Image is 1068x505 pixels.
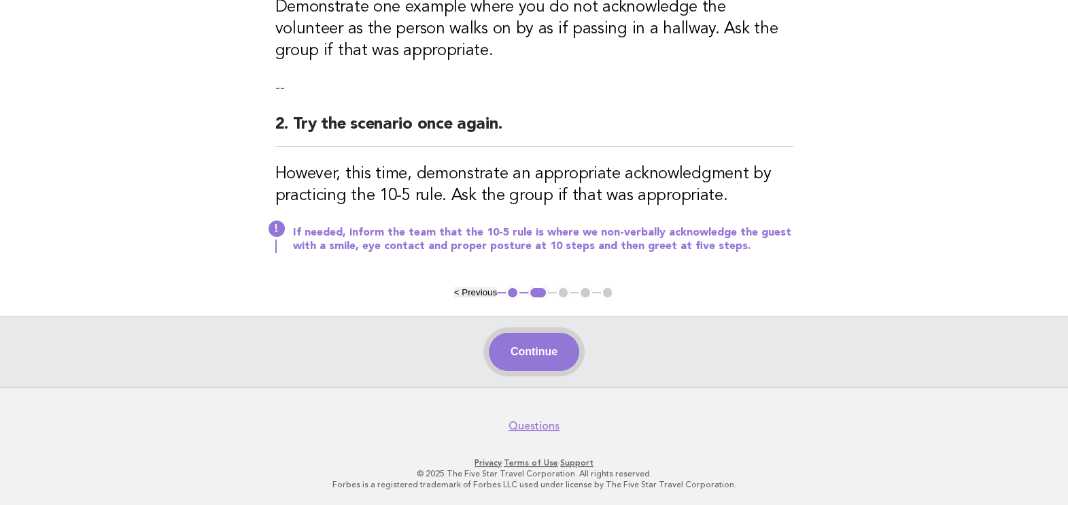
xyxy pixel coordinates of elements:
p: Forbes is a registered trademark of Forbes LLC used under license by The Five Star Travel Corpora... [118,479,950,490]
a: Support [560,458,593,468]
h3: However, this time, demonstrate an appropriate acknowledgment by practicing the 10-5 rule. Ask th... [275,163,793,207]
p: · · [118,457,950,468]
p: -- [275,78,793,97]
p: © 2025 The Five Star Travel Corporation. All rights reserved. [118,468,950,479]
a: Questions [509,419,559,433]
button: 2 [528,286,548,299]
p: If needed, inform the team that the 10-5 rule is where we non-verbally acknowledge the guest with... [293,226,793,253]
button: Continue [489,333,579,371]
button: < Previous [454,287,497,297]
a: Privacy [475,458,502,468]
a: Terms of Use [504,458,558,468]
h2: 2. Try the scenario once again. [275,114,793,147]
button: 1 [506,286,519,299]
